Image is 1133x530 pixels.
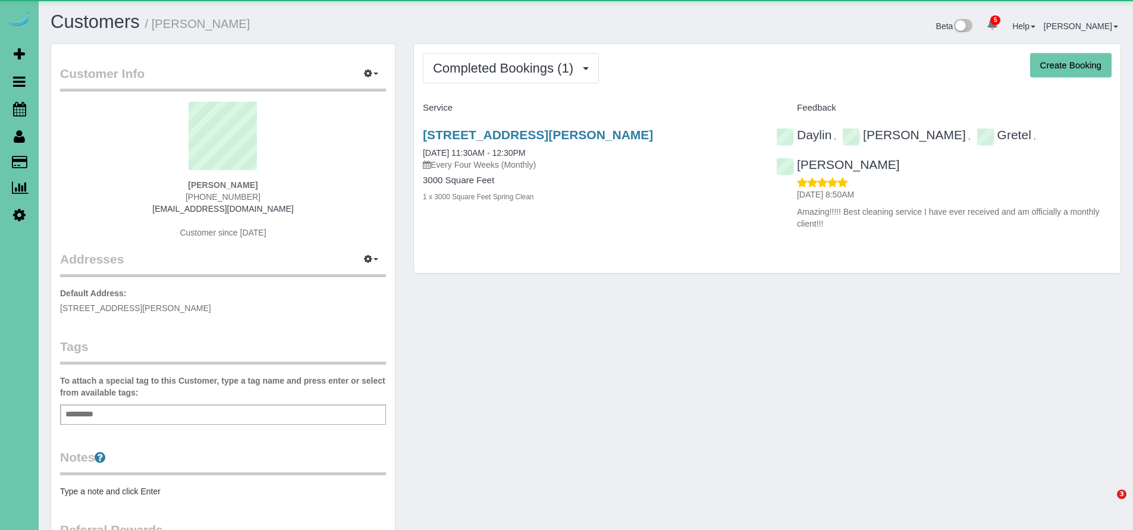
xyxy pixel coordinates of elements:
a: [PERSON_NAME] [1044,21,1118,31]
a: [STREET_ADDRESS][PERSON_NAME] [423,128,653,142]
span: [PHONE_NUMBER] [186,192,261,202]
a: Beta [936,21,973,31]
a: [PERSON_NAME] [776,158,900,171]
p: Every Four Weeks (Monthly) [423,159,758,171]
legend: Tags [60,338,386,365]
button: Completed Bookings (1) [423,53,599,83]
span: , [968,131,971,141]
img: Automaid Logo [7,12,31,29]
pre: Type a note and click Enter [60,485,386,497]
span: 5 [990,15,1000,25]
label: Default Address: [60,287,127,299]
span: Completed Bookings (1) [433,61,579,76]
a: Gretel [977,128,1031,142]
strong: [PERSON_NAME] [188,180,258,190]
a: Help [1012,21,1035,31]
small: 1 x 3000 Square Feet Spring Clean [423,193,533,201]
span: 3 [1117,490,1126,499]
a: 5 [981,12,1004,38]
p: Amazing!!!!! Best cleaning service I have ever received and am officially a monthly client!!! [797,206,1112,230]
img: New interface [953,19,972,35]
legend: Customer Info [60,65,386,92]
a: Daylin [776,128,831,142]
button: Create Booking [1030,53,1112,78]
label: To attach a special tag to this Customer, type a tag name and press enter or select from availabl... [60,375,386,399]
h4: 3000 Square Feet [423,175,758,186]
a: Customers [51,11,140,32]
span: , [1034,131,1036,141]
a: [DATE] 11:30AM - 12:30PM [423,148,525,158]
small: / [PERSON_NAME] [145,17,250,30]
h4: Feedback [776,103,1112,113]
span: Customer since [DATE] [180,228,266,237]
h4: Service [423,103,758,113]
span: , [834,131,836,141]
span: [STREET_ADDRESS][PERSON_NAME] [60,303,211,313]
a: [PERSON_NAME] [842,128,966,142]
p: [DATE] 8:50AM [797,189,1112,200]
a: [EMAIL_ADDRESS][DOMAIN_NAME] [152,204,293,214]
iframe: Intercom live chat [1093,490,1121,518]
legend: Notes [60,449,386,475]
